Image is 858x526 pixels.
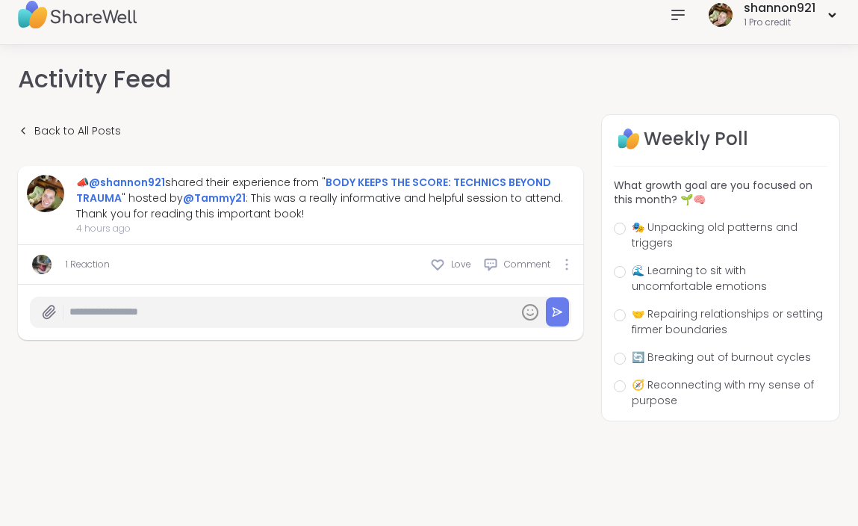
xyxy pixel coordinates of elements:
[614,179,827,208] h3: What growth goal are you focused on this month? 🌱🧠
[27,175,64,212] img: shannon921
[76,175,574,222] div: 📣 shared their experience from " " hosted by : This was a really informative and helpful session ...
[32,255,52,274] img: anchor
[644,126,748,152] h4: Weekly Poll
[744,16,815,29] div: 1 Pro credit
[66,258,110,271] a: 1 Reaction
[614,124,644,154] img: Well Logo
[632,350,811,365] span: 🔄 Breaking out of burnout cycles
[709,3,733,27] img: shannon921
[18,114,121,148] a: Back to All Posts
[504,258,550,271] span: Comment
[34,123,121,139] span: Back to All Posts
[18,63,171,96] h3: Activity Feed
[76,222,574,235] span: 4 hours ago
[632,306,827,338] span: 🤝 Repairing relationships or setting firmer boundaries
[632,377,827,409] span: 🧭 Reconnecting with my sense of purpose
[451,258,471,271] span: Love
[632,220,827,251] span: 🎭 Unpacking old patterns and triggers
[89,175,165,190] a: @shannon921
[183,191,246,205] a: @Tammy21
[632,263,827,294] span: 🌊 Learning to sit with uncomfortable emotions
[76,175,551,205] a: BODY KEEPS THE SCORE: TECHNICS BEYOND TRAUMA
